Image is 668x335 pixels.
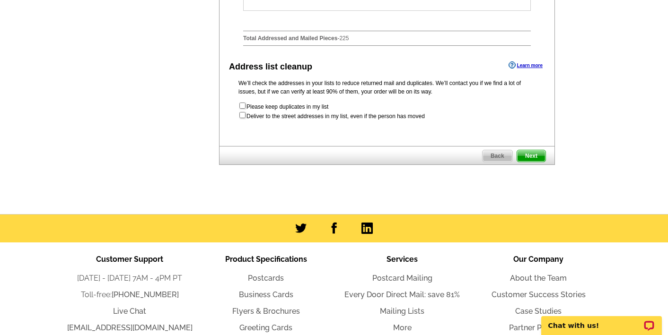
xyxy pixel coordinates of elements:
[239,290,293,299] a: Business Cards
[62,273,198,284] li: [DATE] - [DATE] 7AM - 4PM PT
[62,289,198,301] li: Toll-free:
[232,307,300,316] a: Flyers & Brochures
[239,323,292,332] a: Greeting Cards
[513,255,563,264] span: Our Company
[96,255,163,264] span: Customer Support
[510,274,567,283] a: About the Team
[225,255,307,264] span: Product Specifications
[112,290,179,299] a: [PHONE_NUMBER]
[238,79,536,96] p: We’ll check the addresses in your lists to reduce returned mail and duplicates. We’ll contact you...
[248,274,284,283] a: Postcards
[372,274,432,283] a: Postcard Mailing
[492,290,586,299] a: Customer Success Stories
[243,35,337,42] strong: Total Addressed and Mailed Pieces
[509,323,568,332] a: Partner Program
[482,150,513,162] a: Back
[344,290,460,299] a: Every Door Direct Mail: save 81%
[387,255,418,264] span: Services
[535,305,668,335] iframe: LiveChat chat widget
[393,323,412,332] a: More
[113,307,146,316] a: Live Chat
[229,60,312,73] div: Address list cleanup
[339,35,349,42] span: 225
[380,307,424,316] a: Mailing Lists
[515,307,562,316] a: Case Studies
[517,150,545,162] span: Next
[67,323,193,332] a: [EMAIL_ADDRESS][DOMAIN_NAME]
[238,102,536,120] form: Please keep duplicates in my list Deliver to the street addresses in my list, even if the person ...
[509,61,543,69] a: Learn more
